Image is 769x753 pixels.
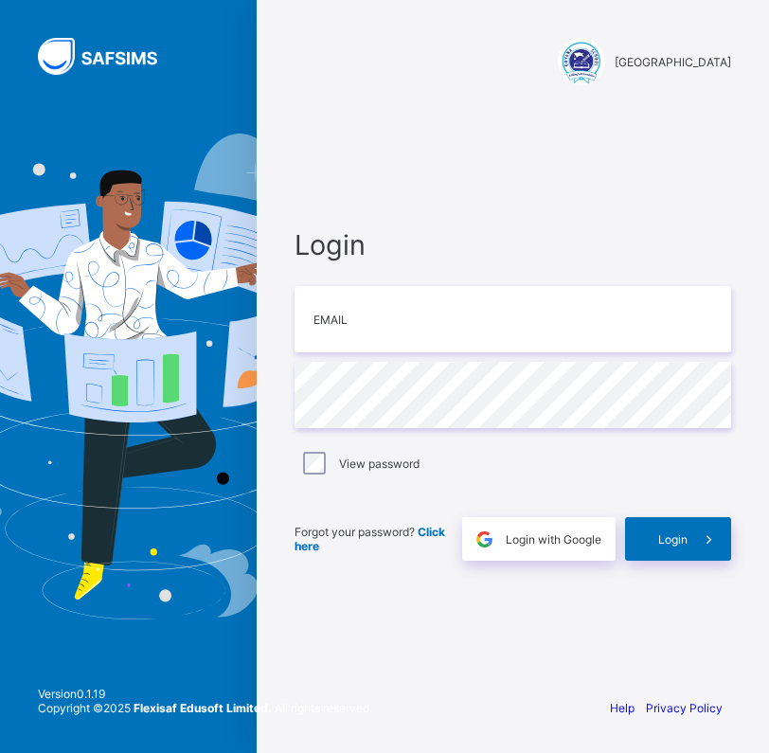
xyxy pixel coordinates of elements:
img: SAFSIMS Logo [38,38,180,75]
strong: Flexisaf Edusoft Limited. [134,701,272,715]
span: Copyright © 2025 All rights reserved. [38,701,372,715]
span: Login [658,532,688,547]
label: View password [339,457,420,471]
a: Help [610,701,635,715]
span: Version 0.1.19 [38,687,372,701]
span: Forgot your password? [295,525,445,553]
a: Click here [295,525,445,553]
span: [GEOGRAPHIC_DATA] [615,55,731,69]
span: Login [295,228,731,261]
a: Privacy Policy [646,701,723,715]
img: google.396cfc9801f0270233282035f929180a.svg [474,529,495,550]
span: Login with Google [506,532,601,547]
